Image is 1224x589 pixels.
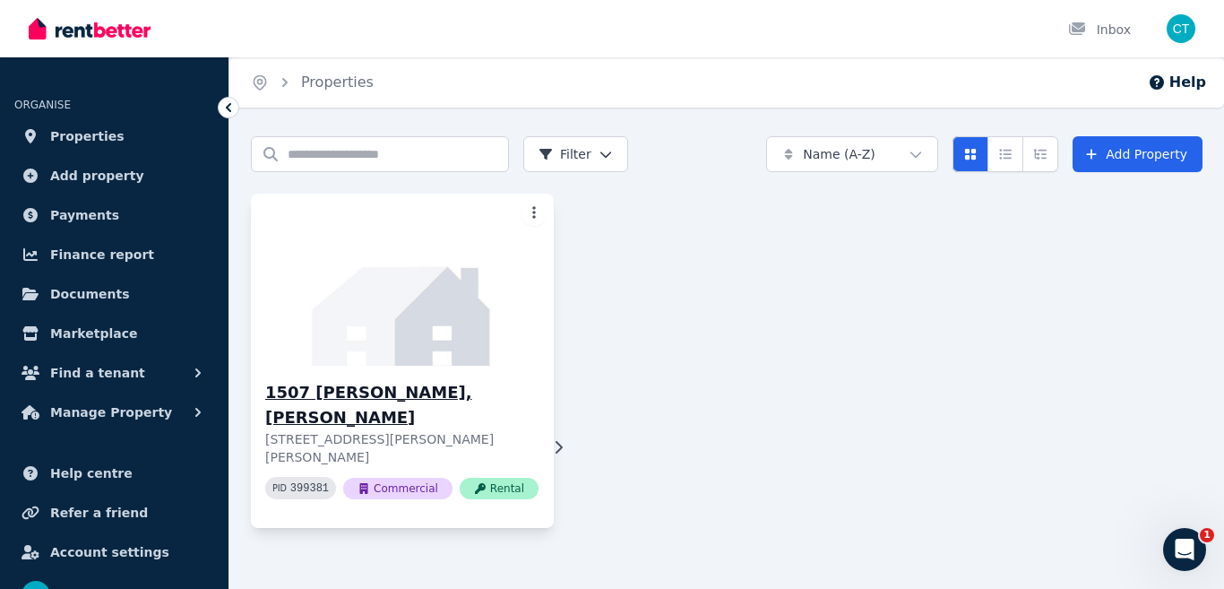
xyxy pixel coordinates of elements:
img: Claire Tao [1167,14,1195,43]
button: Compact list view [987,136,1023,172]
div: View options [952,136,1058,172]
span: Rental [460,478,539,499]
a: 1507 Melton Hwy, Bonnie Brook1507 [PERSON_NAME], [PERSON_NAME][STREET_ADDRESS][PERSON_NAME][PERSO... [251,194,554,528]
button: Manage Property [14,394,214,430]
small: PID [272,483,287,493]
a: Add property [14,158,214,194]
a: Documents [14,276,214,312]
nav: Breadcrumb [229,57,395,108]
span: Finance report [50,244,154,265]
span: Marketplace [50,323,137,344]
button: Filter [523,136,628,172]
span: Payments [50,204,119,226]
a: Help centre [14,455,214,491]
span: Filter [539,145,591,163]
span: Add property [50,165,144,186]
img: RentBetter [29,15,151,42]
a: Payments [14,197,214,233]
a: Account settings [14,534,214,570]
span: Commercial [343,478,453,499]
button: More options [521,201,547,226]
span: 1 [1200,528,1214,542]
span: Find a tenant [50,362,145,384]
a: Refer a friend [14,495,214,531]
span: Name (A-Z) [803,145,875,163]
a: Finance report [14,237,214,273]
a: Marketplace [14,316,214,351]
button: Help [1148,72,1206,93]
p: [STREET_ADDRESS][PERSON_NAME][PERSON_NAME] [265,430,539,466]
span: Manage Property [50,402,172,423]
a: Properties [301,74,374,91]
span: Documents [50,283,130,305]
a: Add Property [1073,136,1202,172]
span: Help centre [50,463,133,484]
span: Refer a friend [50,502,148,524]
button: Name (A-Z) [766,136,938,172]
button: Card view [952,136,988,172]
div: Inbox [1068,21,1131,39]
span: Account settings [50,541,169,563]
a: Properties [14,118,214,154]
code: 399381 [290,482,329,495]
span: ORGANISE [14,99,71,111]
iframe: Intercom live chat [1163,528,1206,571]
img: 1507 Melton Hwy, Bonnie Brook [244,189,562,370]
span: Properties [50,126,125,147]
button: Expanded list view [1022,136,1058,172]
h3: 1507 [PERSON_NAME], [PERSON_NAME] [265,380,539,430]
button: Find a tenant [14,355,214,391]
